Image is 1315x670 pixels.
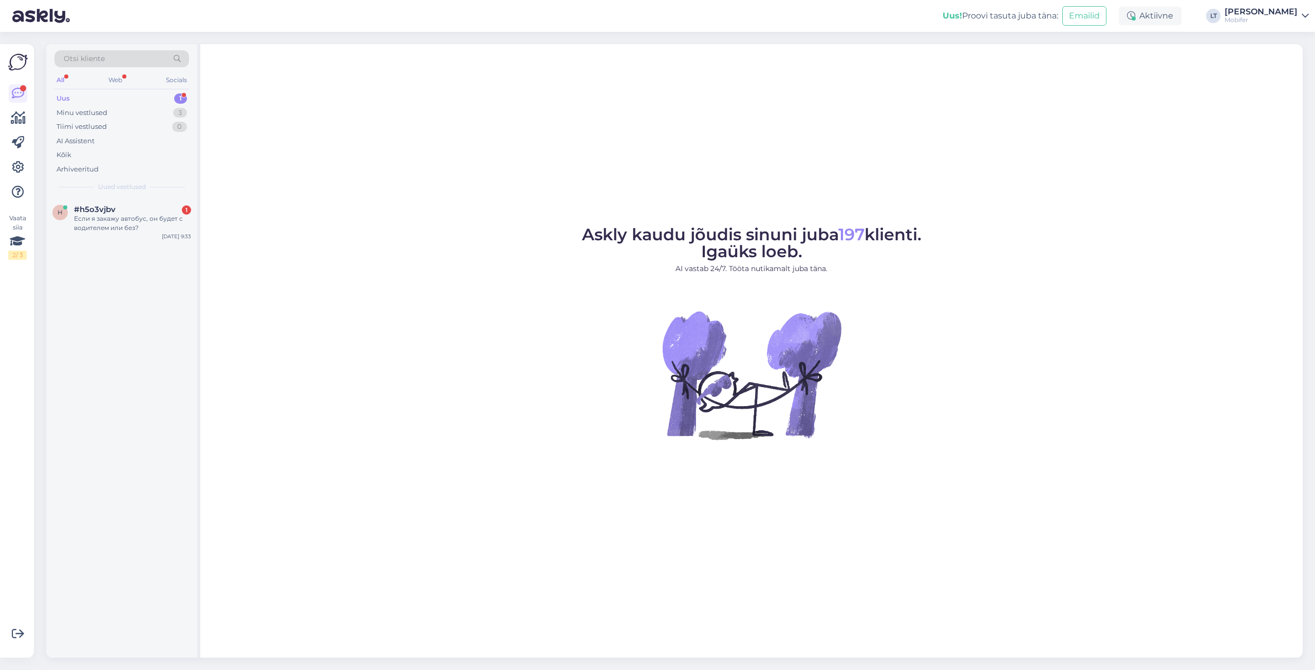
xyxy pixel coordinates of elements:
[1206,9,1220,23] div: LT
[57,93,70,104] div: Uus
[74,214,191,233] div: Если я закажу автобус, он будет с водителем или без?
[1225,16,1298,24] div: Mobifer
[64,53,105,64] span: Otsi kliente
[162,233,191,240] div: [DATE] 9:33
[172,122,187,132] div: 0
[8,251,27,260] div: 2 / 3
[582,224,922,261] span: Askly kaudu jõudis sinuni juba klienti. Igaüks loeb.
[943,11,962,21] b: Uus!
[57,150,71,160] div: Kõik
[74,205,116,214] span: #h5o3vjbv
[57,136,95,146] div: AI Assistent
[54,73,66,87] div: All
[106,73,124,87] div: Web
[1062,6,1106,26] button: Emailid
[58,208,63,216] span: h
[173,108,187,118] div: 3
[1225,8,1309,24] a: [PERSON_NAME]Mobifer
[838,224,865,244] span: 197
[182,205,191,215] div: 1
[8,52,28,72] img: Askly Logo
[57,122,107,132] div: Tiimi vestlused
[582,263,922,274] p: AI vastab 24/7. Tööta nutikamalt juba täna.
[1225,8,1298,16] div: [PERSON_NAME]
[8,214,27,260] div: Vaata siia
[943,10,1058,22] div: Proovi tasuta juba täna:
[57,108,107,118] div: Minu vestlused
[164,73,189,87] div: Socials
[174,93,187,104] div: 1
[659,282,844,467] img: No Chat active
[1119,7,1181,25] div: Aktiivne
[57,164,99,175] div: Arhiveeritud
[98,182,146,192] span: Uued vestlused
